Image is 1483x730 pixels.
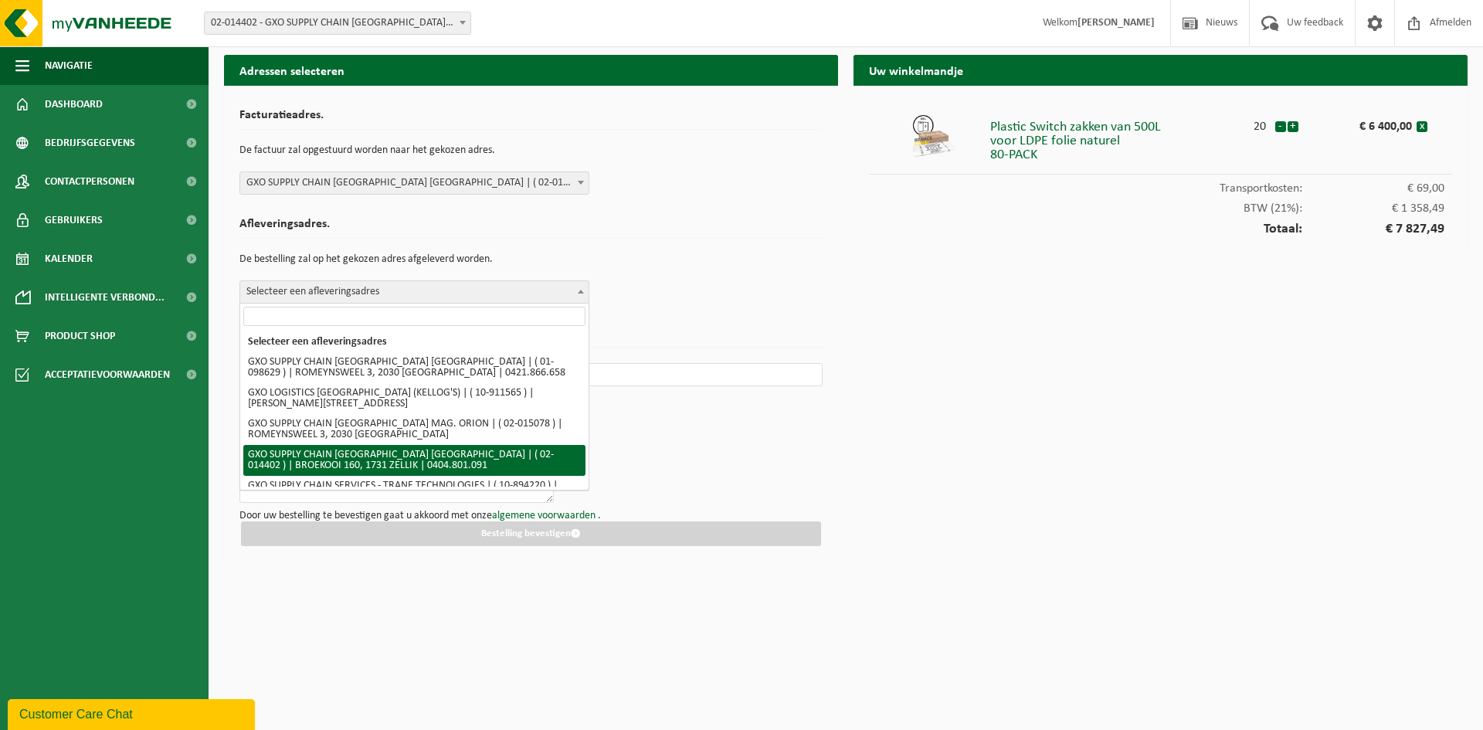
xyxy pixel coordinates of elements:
[243,383,585,414] li: GXO LOGISTICS [GEOGRAPHIC_DATA] (KELLOG'S) | ( 10-911565 ) | [PERSON_NAME][STREET_ADDRESS]
[1302,222,1444,236] span: € 7 827,49
[239,138,823,164] p: De factuur zal opgestuurd worden naar het gekozen adres.
[990,113,1246,162] div: Plastic Switch zakken van 500L voor LDPE folie naturel 80-PACK
[205,12,470,34] span: 02-014402 - GXO SUPPLY CHAIN BELGIUM NV - ZELLIK
[241,521,821,546] button: Bestelling bevestigen
[243,445,585,476] li: GXO SUPPLY CHAIN [GEOGRAPHIC_DATA] [GEOGRAPHIC_DATA] | ( 02-014402 ) | BROEKOOI 160, 1731 ZELLIK ...
[853,55,1468,85] h2: Uw winkelmandje
[239,280,589,304] span: Selecteer een afleveringsadres
[1302,182,1444,195] span: € 69,00
[239,218,823,239] h2: Afleveringsadres.
[240,172,589,194] span: GXO SUPPLY CHAIN BELGIUM NV | ( 02-014402 ) | BROEKOOI 160, 1731 ZELLIK | 0404.801.091
[224,55,838,85] h2: Adressen selecteren
[869,175,1452,195] div: Transportkosten:
[239,246,823,273] p: De bestelling zal op het gekozen adres afgeleverd worden.
[45,317,115,355] span: Product Shop
[45,46,93,85] span: Navigatie
[45,355,170,394] span: Acceptatievoorwaarden
[492,510,601,521] a: algemene voorwaarden .
[911,113,957,159] img: 01-999970
[243,352,585,383] li: GXO SUPPLY CHAIN [GEOGRAPHIC_DATA] [GEOGRAPHIC_DATA] | ( 01-098629 ) | ROMEYNSWEEL 3, 2030 [GEOGR...
[869,195,1452,215] div: BTW (21%):
[1417,121,1427,132] button: x
[243,332,585,352] li: Selecteer een afleveringsadres
[239,109,823,130] h2: Facturatieadres.
[243,476,585,507] li: GXO SUPPLY CHAIN SERVICES - TRANE TECHNOLOGIES | ( 10-894220 ) | [STREET_ADDRESS]
[869,215,1452,236] div: Totaal:
[1288,121,1298,132] button: +
[239,511,823,521] p: Door uw bestelling te bevestigen gaat u akkoord met onze
[1302,202,1444,215] span: € 1 358,49
[1246,113,1274,133] div: 20
[45,124,135,162] span: Bedrijfsgegevens
[45,85,103,124] span: Dashboard
[1275,121,1286,132] button: -
[1077,17,1155,29] strong: [PERSON_NAME]
[8,696,258,730] iframe: chat widget
[239,171,589,195] span: GXO SUPPLY CHAIN BELGIUM NV | ( 02-014402 ) | BROEKOOI 160, 1731 ZELLIK | 0404.801.091
[204,12,471,35] span: 02-014402 - GXO SUPPLY CHAIN BELGIUM NV - ZELLIK
[45,162,134,201] span: Contactpersonen
[240,281,589,303] span: Selecteer een afleveringsadres
[45,278,165,317] span: Intelligente verbond...
[45,201,103,239] span: Gebruikers
[45,239,93,278] span: Kalender
[1331,113,1416,133] div: € 6 400,00
[243,414,585,445] li: GXO SUPPLY CHAIN [GEOGRAPHIC_DATA] MAG. ORION | ( 02-015078 ) | ROMEYNSWEEL 3, 2030 [GEOGRAPHIC_D...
